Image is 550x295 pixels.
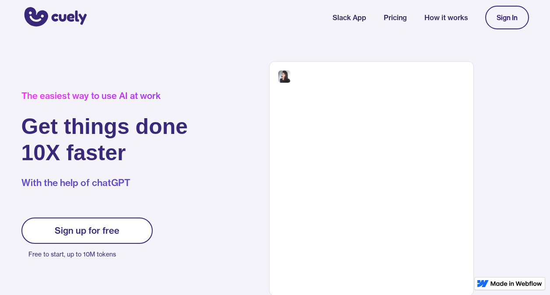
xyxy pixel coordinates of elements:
[28,248,153,260] p: Free to start, up to 10M tokens
[21,176,188,190] p: With the help of chatGPT
[21,91,188,101] div: The easiest way to use AI at work
[490,281,542,286] img: Made in Webflow
[55,225,119,236] div: Sign up for free
[497,14,518,21] div: Sign In
[21,218,153,244] a: Sign up for free
[424,12,468,23] a: How it works
[21,113,188,166] h1: Get things done 10X faster
[485,6,529,29] a: Sign In
[384,12,407,23] a: Pricing
[333,12,366,23] a: Slack App
[21,1,87,34] a: home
